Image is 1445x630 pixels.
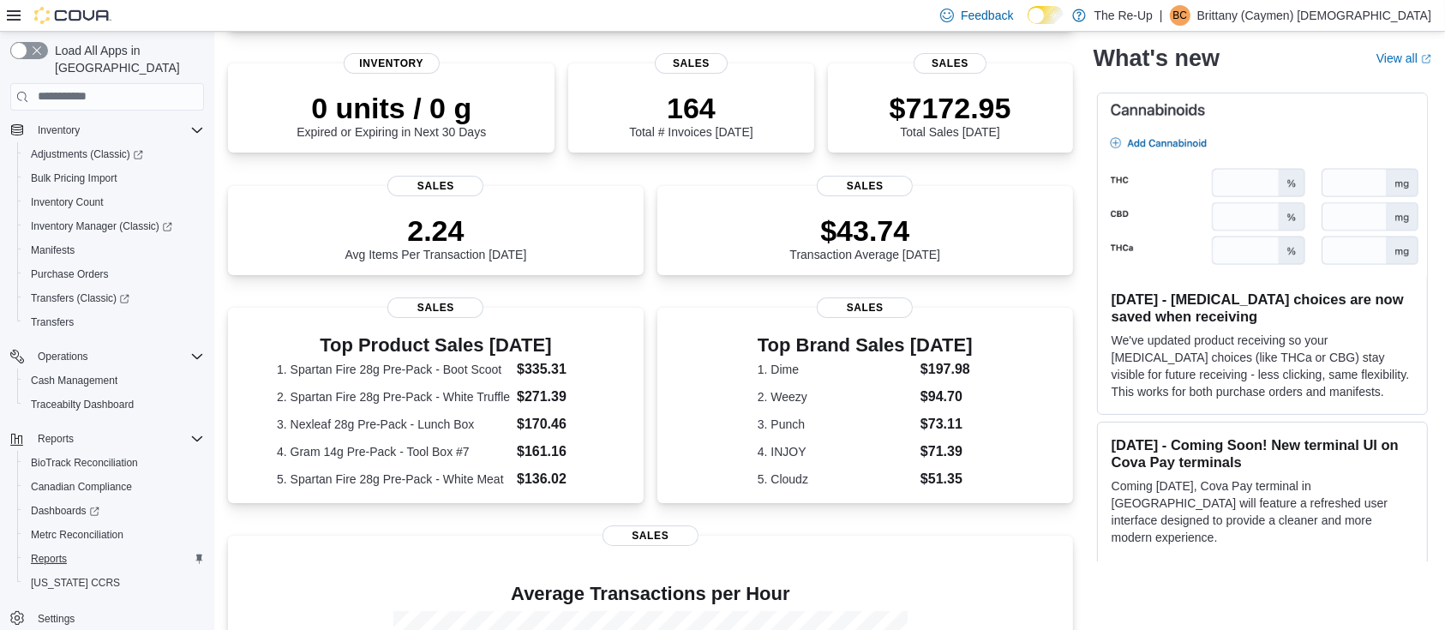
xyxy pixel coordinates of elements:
[961,7,1013,24] span: Feedback
[1112,332,1413,400] p: We've updated product receiving so your [MEDICAL_DATA] choices (like THCa or CBG) stay visible fo...
[17,393,211,417] button: Traceabilty Dashboard
[920,414,973,435] dd: $73.11
[920,387,973,407] dd: $94.70
[277,416,510,433] dt: 3. Nexleaf 28g Pre-Pack - Lunch Box
[789,213,940,261] div: Transaction Average [DATE]
[629,91,752,125] p: 164
[517,469,595,489] dd: $136.02
[24,144,204,165] span: Adjustments (Classic)
[758,335,973,356] h3: Top Brand Sales [DATE]
[31,607,204,628] span: Settings
[914,53,987,74] span: Sales
[31,291,129,305] span: Transfers (Classic)
[345,213,526,261] div: Avg Items Per Transaction [DATE]
[24,573,204,593] span: Washington CCRS
[24,501,106,521] a: Dashboards
[758,361,914,378] dt: 1. Dime
[1112,436,1413,471] h3: [DATE] - Coming Soon! New terminal UI on Cova Pay terminals
[24,525,130,545] a: Metrc Reconciliation
[1421,54,1431,64] svg: External link
[24,240,81,261] a: Manifests
[24,264,116,285] a: Purchase Orders
[1112,291,1413,325] h3: [DATE] - [MEDICAL_DATA] choices are now saved when receiving
[31,243,75,257] span: Manifests
[277,335,595,356] h3: Top Product Sales [DATE]
[890,91,1011,125] p: $7172.95
[24,453,145,473] a: BioTrack Reconciliation
[17,214,211,238] a: Inventory Manager (Classic)
[31,504,99,518] span: Dashboards
[758,416,914,433] dt: 3. Punch
[31,346,204,367] span: Operations
[24,370,204,391] span: Cash Management
[24,525,204,545] span: Metrc Reconciliation
[24,549,74,569] a: Reports
[242,584,1059,604] h4: Average Transactions per Hour
[1172,5,1187,26] span: BC
[17,475,211,499] button: Canadian Compliance
[31,171,117,185] span: Bulk Pricing Import
[920,359,973,380] dd: $197.98
[24,394,141,415] a: Traceabilty Dashboard
[817,297,913,318] span: Sales
[31,346,95,367] button: Operations
[297,91,486,125] p: 0 units / 0 g
[1197,5,1431,26] p: Brittany (Caymen) [DEMOGRAPHIC_DATA]
[603,525,699,546] span: Sales
[1028,6,1064,24] input: Dark Mode
[1376,51,1431,65] a: View allExternal link
[24,453,204,473] span: BioTrack Reconciliation
[17,369,211,393] button: Cash Management
[17,286,211,310] a: Transfers (Classic)
[655,53,728,74] span: Sales
[920,469,973,489] dd: $51.35
[38,432,74,446] span: Reports
[920,441,973,462] dd: $71.39
[31,609,81,629] a: Settings
[387,176,483,196] span: Sales
[24,501,204,521] span: Dashboards
[17,451,211,475] button: BioTrack Reconciliation
[344,53,440,74] span: Inventory
[24,477,204,497] span: Canadian Compliance
[31,528,123,542] span: Metrc Reconciliation
[31,267,109,281] span: Purchase Orders
[31,374,117,387] span: Cash Management
[24,288,136,309] a: Transfers (Classic)
[3,345,211,369] button: Operations
[24,288,204,309] span: Transfers (Classic)
[38,123,80,137] span: Inventory
[517,414,595,435] dd: $170.46
[31,219,172,233] span: Inventory Manager (Classic)
[17,310,211,334] button: Transfers
[277,471,510,488] dt: 5. Spartan Fire 28g Pre-Pack - White Meat
[3,605,211,630] button: Settings
[31,456,138,470] span: BioTrack Reconciliation
[3,427,211,451] button: Reports
[48,42,204,76] span: Load All Apps in [GEOGRAPHIC_DATA]
[789,213,940,248] p: $43.74
[517,387,595,407] dd: $271.39
[758,471,914,488] dt: 5. Cloudz
[24,549,204,569] span: Reports
[3,118,211,142] button: Inventory
[34,7,111,24] img: Cova
[1160,5,1163,26] p: |
[297,91,486,139] div: Expired or Expiring in Next 30 Days
[24,168,124,189] a: Bulk Pricing Import
[345,213,526,248] p: 2.24
[31,120,204,141] span: Inventory
[24,240,204,261] span: Manifests
[890,91,1011,139] div: Total Sales [DATE]
[24,394,204,415] span: Traceabilty Dashboard
[24,216,204,237] span: Inventory Manager (Classic)
[517,359,595,380] dd: $335.31
[1112,477,1413,546] p: Coming [DATE], Cova Pay terminal in [GEOGRAPHIC_DATA] will feature a refreshed user interface des...
[31,480,132,494] span: Canadian Compliance
[387,297,483,318] span: Sales
[24,312,81,333] a: Transfers
[1094,45,1220,72] h2: What's new
[31,429,204,449] span: Reports
[31,195,104,209] span: Inventory Count
[17,547,211,571] button: Reports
